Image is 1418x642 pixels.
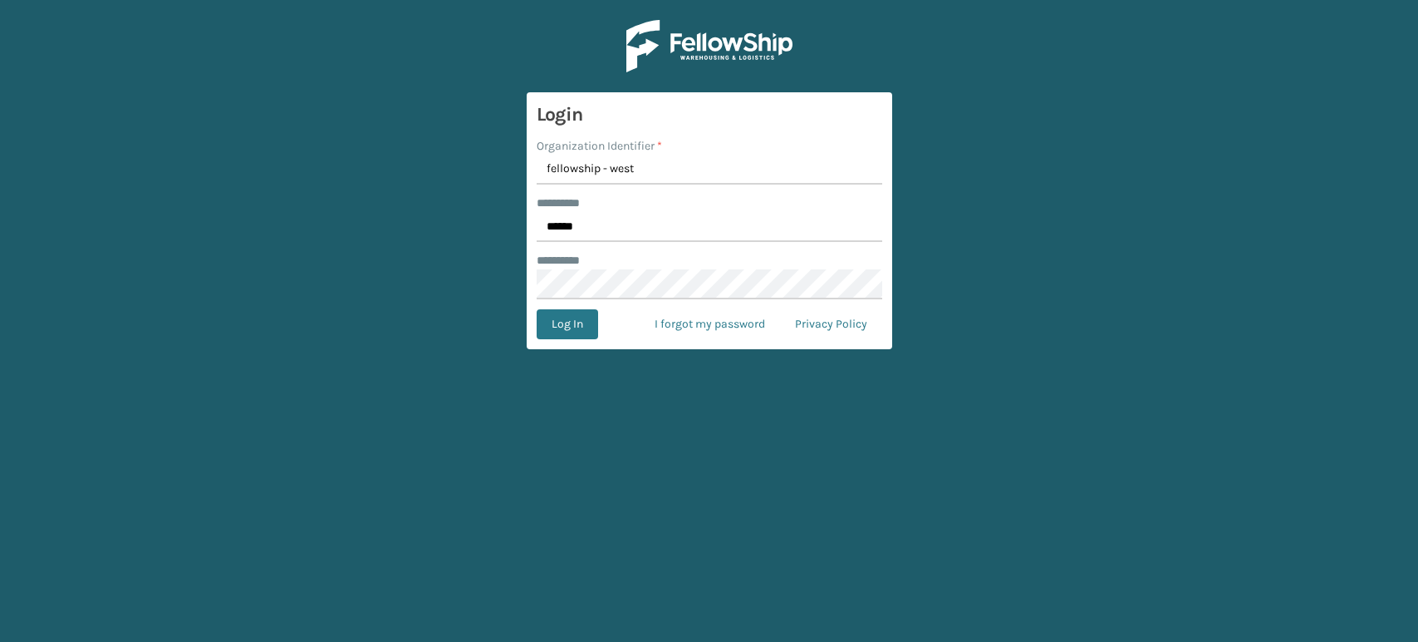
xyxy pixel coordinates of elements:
a: I forgot my password [640,309,780,339]
h3: Login [537,102,882,127]
label: Organization Identifier [537,137,662,155]
button: Log In [537,309,598,339]
img: Logo [626,20,792,72]
a: Privacy Policy [780,309,882,339]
